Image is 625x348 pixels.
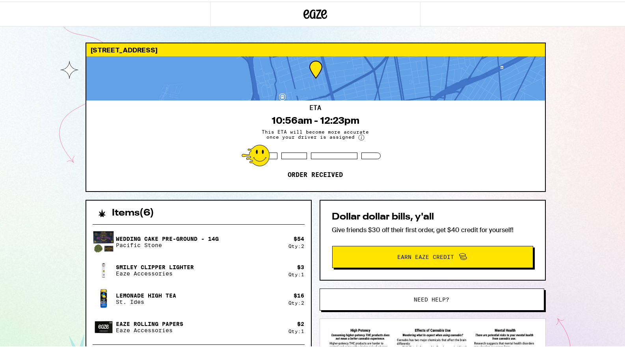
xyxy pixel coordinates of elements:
[289,242,305,247] div: Qty: 2
[116,262,194,269] p: Smiley Clipper Lighter
[298,319,305,326] div: $ 2
[288,169,343,177] p: Order received
[298,262,305,269] div: $ 3
[116,240,219,247] p: Pacific Stone
[294,234,305,240] div: $ 54
[93,258,115,280] img: Smiley Clipper Lighter
[112,207,154,216] h2: Items ( 6 )
[257,128,375,139] span: This ETA will become more accurate once your driver is assigned
[320,287,544,309] button: Need help?
[289,327,305,332] div: Qty: 1
[116,291,177,297] p: Lemonade High Tea
[93,229,115,251] img: Wedding Cake Pre-Ground - 14g
[93,315,115,337] img: Eaze Rolling Papers
[332,211,533,220] h2: Dollar dollar bills, y'all
[116,319,184,326] p: Eaze Rolling Papers
[398,253,454,258] span: Earn Eaze Credit
[289,299,305,304] div: Qty: 2
[116,297,177,303] p: St. Ides
[86,42,545,55] div: [STREET_ADDRESS]
[332,244,533,266] button: Earn Eaze Credit
[116,269,194,275] p: Eaze Accessories
[310,103,322,110] h2: ETA
[294,291,305,297] div: $ 16
[272,114,359,125] div: 10:56am - 12:23pm
[332,224,533,233] p: Give friends $30 off their first order, get $40 credit for yourself!
[116,326,184,332] p: Eaze Accessories
[289,270,305,275] div: Qty: 1
[5,6,57,12] span: Hi. Need any help?
[116,234,219,240] p: Wedding Cake Pre-Ground - 14g
[414,295,450,301] span: Need help?
[93,286,115,308] img: Lemonade High Tea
